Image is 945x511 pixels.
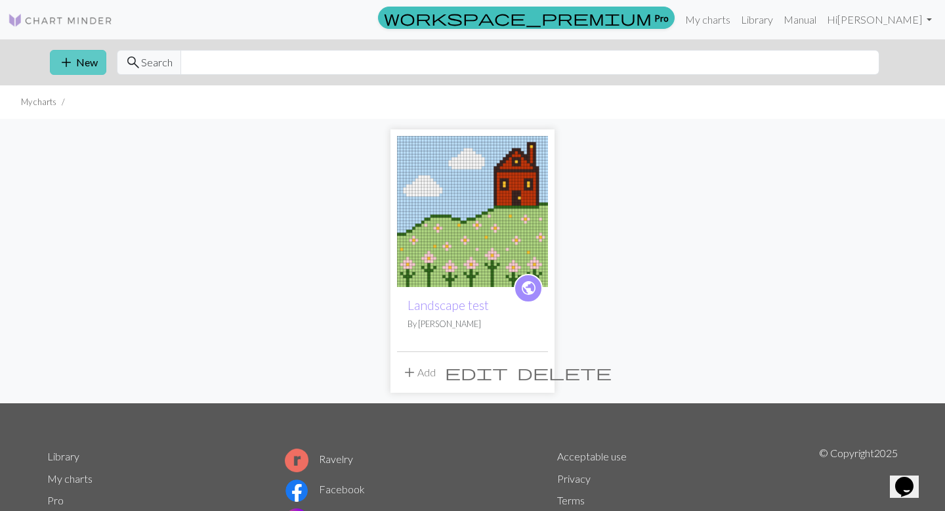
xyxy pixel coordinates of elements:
[397,204,548,216] a: Landscape test
[47,450,79,462] a: Library
[8,12,113,28] img: Logo
[514,274,543,303] a: public
[520,278,537,298] span: public
[557,450,627,462] a: Acceptable use
[58,53,74,72] span: add
[680,7,736,33] a: My charts
[440,360,513,385] button: Edit
[47,494,64,506] a: Pro
[520,275,537,301] i: public
[285,479,308,502] img: Facebook logo
[557,472,591,485] a: Privacy
[736,7,778,33] a: Library
[408,298,489,313] a: Landscape test
[778,7,822,33] a: Manual
[125,53,141,72] span: search
[384,9,652,27] span: workspace_premium
[402,363,417,382] span: add
[378,7,675,29] a: Pro
[50,50,106,75] button: New
[47,472,93,485] a: My charts
[141,55,173,70] span: Search
[397,136,548,287] img: Landscape test
[445,365,508,380] i: Edit
[557,494,585,506] a: Terms
[408,318,537,330] p: By [PERSON_NAME]
[445,363,508,382] span: edit
[890,458,932,498] iframe: chat widget
[285,483,365,495] a: Facebook
[822,7,937,33] a: Hi[PERSON_NAME]
[513,360,616,385] button: Delete
[285,449,308,472] img: Ravelry logo
[517,363,612,382] span: delete
[397,360,440,385] button: Add
[21,96,56,108] li: My charts
[285,453,353,465] a: Ravelry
